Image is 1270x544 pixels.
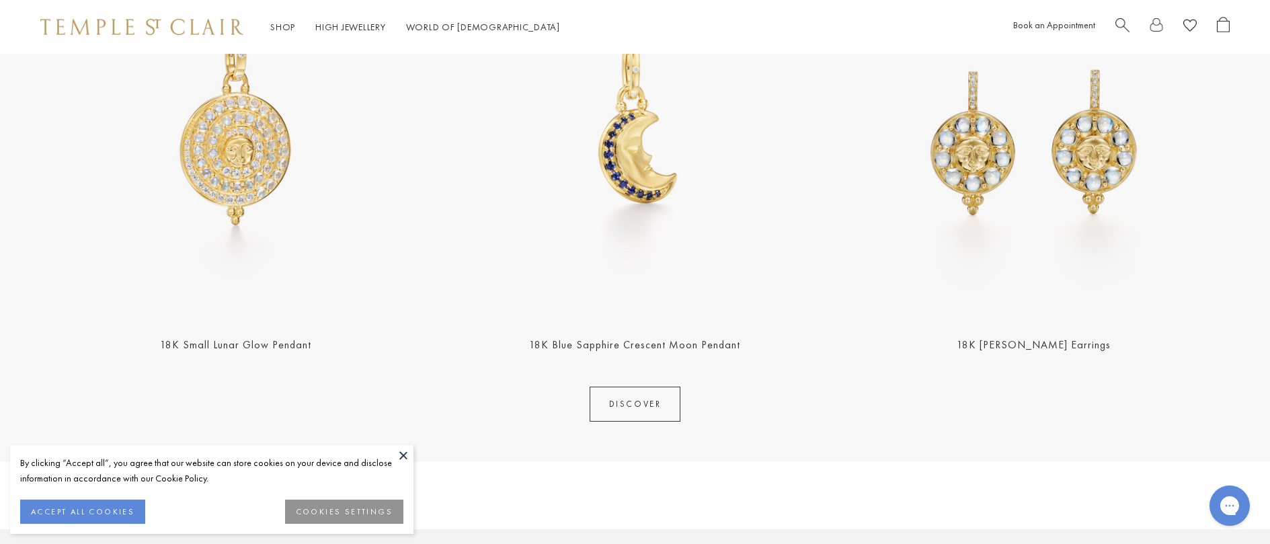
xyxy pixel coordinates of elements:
a: 18K Small Lunar Glow Pendant [160,338,311,352]
a: ShopShop [270,21,295,33]
a: High JewelleryHigh Jewellery [315,21,386,33]
a: Book an Appointment [1013,19,1095,31]
a: View Wishlist [1183,17,1197,38]
a: Search [1115,17,1129,38]
a: 18K [PERSON_NAME] Earrings [957,338,1111,352]
a: Open Shopping Bag [1217,17,1230,38]
a: DISCOVER [590,387,681,422]
iframe: Gorgias live chat messenger [1203,481,1257,531]
a: 18K Blue Sapphire Crescent Moon Pendant [529,338,740,352]
button: ACCEPT ALL COOKIES [20,500,145,524]
div: By clicking “Accept all”, you agree that our website can store cookies on your device and disclos... [20,455,403,486]
button: COOKIES SETTINGS [285,500,403,524]
img: Temple St. Clair [40,19,243,35]
nav: Main navigation [270,19,560,36]
a: World of [DEMOGRAPHIC_DATA]World of [DEMOGRAPHIC_DATA] [406,21,560,33]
